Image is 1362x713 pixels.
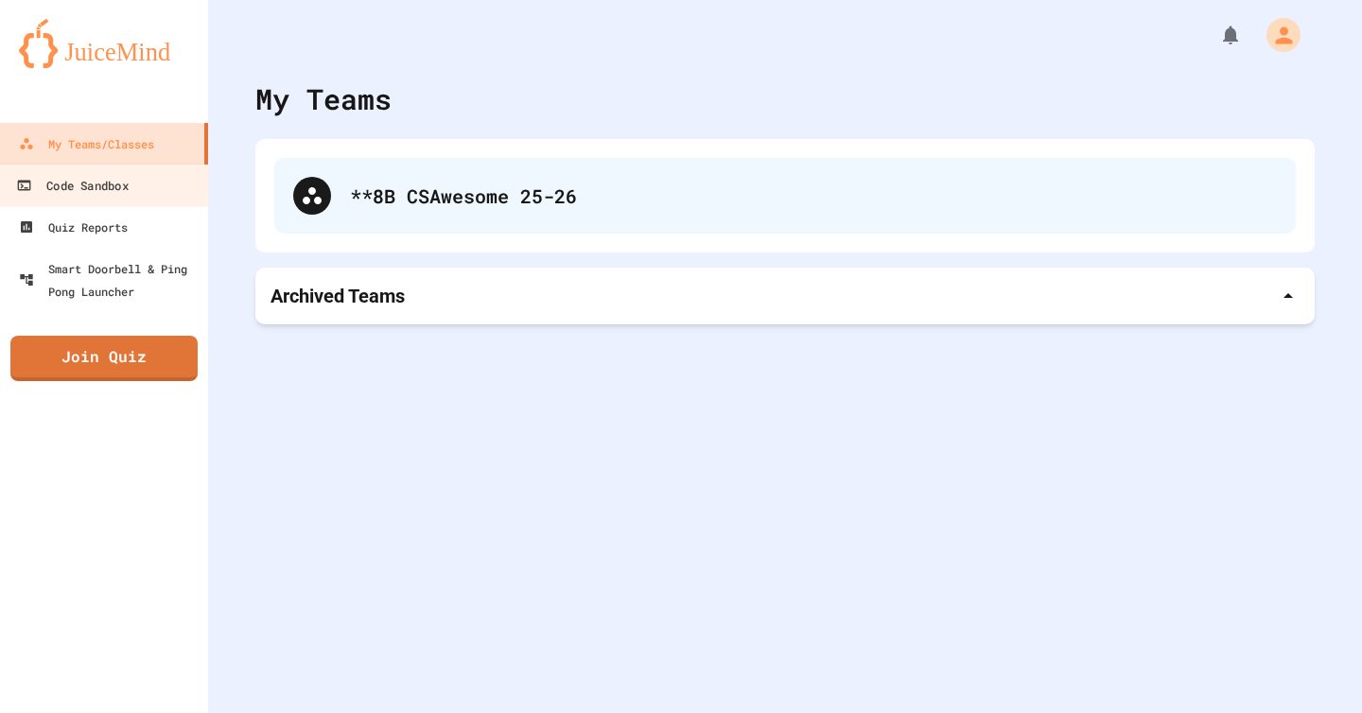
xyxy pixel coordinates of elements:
div: **8B CSAwesome 25-26 [350,182,1277,210]
div: My Account [1247,13,1305,57]
div: My Notifications [1184,19,1247,51]
div: My Teams/Classes [19,132,154,155]
img: logo-orange.svg [19,19,189,68]
div: Smart Doorbell & Ping Pong Launcher [19,257,201,303]
div: **8B CSAwesome 25-26 [274,158,1296,234]
a: Join Quiz [10,336,198,381]
div: Code Sandbox [16,174,128,198]
div: My Teams [255,78,392,120]
p: Archived Teams [271,283,405,309]
div: Quiz Reports [19,216,128,238]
